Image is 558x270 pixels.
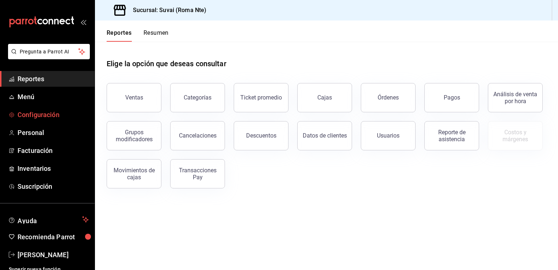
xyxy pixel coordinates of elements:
[18,215,79,224] span: Ayuda
[179,132,217,139] div: Cancelaciones
[361,121,416,150] button: Usuarios
[488,83,543,112] button: Análisis de venta por hora
[18,146,89,155] span: Facturación
[170,121,225,150] button: Cancelaciones
[107,29,132,42] button: Reportes
[18,232,89,242] span: Recomienda Parrot
[18,250,89,260] span: [PERSON_NAME]
[107,121,161,150] button: Grupos modificadores
[488,121,543,150] button: Contrata inventarios para ver este reporte
[444,94,460,101] div: Pagos
[234,121,288,150] button: Descuentos
[429,129,474,143] div: Reporte de asistencia
[424,83,479,112] button: Pagos
[170,83,225,112] button: Categorías
[361,83,416,112] button: Órdenes
[107,159,161,188] button: Movimientos de cajas
[144,29,169,42] button: Resumen
[297,83,352,112] button: Cajas
[184,94,211,101] div: Categorías
[107,29,169,42] div: navigation tabs
[5,53,90,61] a: Pregunta a Parrot AI
[18,128,89,138] span: Personal
[18,74,89,84] span: Reportes
[424,121,479,150] button: Reporte de asistencia
[107,58,226,69] h1: Elige la opción que deseas consultar
[20,48,79,56] span: Pregunta a Parrot AI
[107,83,161,112] button: Ventas
[240,94,282,101] div: Ticket promedio
[18,110,89,120] span: Configuración
[18,164,89,173] span: Inventarios
[80,19,86,25] button: open_drawer_menu
[234,83,288,112] button: Ticket promedio
[297,121,352,150] button: Datos de clientes
[18,92,89,102] span: Menú
[378,94,399,101] div: Órdenes
[111,167,157,181] div: Movimientos de cajas
[127,6,206,15] h3: Sucursal: Suvai (Roma Nte)
[246,132,276,139] div: Descuentos
[18,181,89,191] span: Suscripción
[303,132,347,139] div: Datos de clientes
[175,167,220,181] div: Transacciones Pay
[377,132,400,139] div: Usuarios
[170,159,225,188] button: Transacciones Pay
[493,91,538,105] div: Análisis de venta por hora
[8,44,90,59] button: Pregunta a Parrot AI
[125,94,143,101] div: Ventas
[317,94,332,101] div: Cajas
[111,129,157,143] div: Grupos modificadores
[493,129,538,143] div: Costos y márgenes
